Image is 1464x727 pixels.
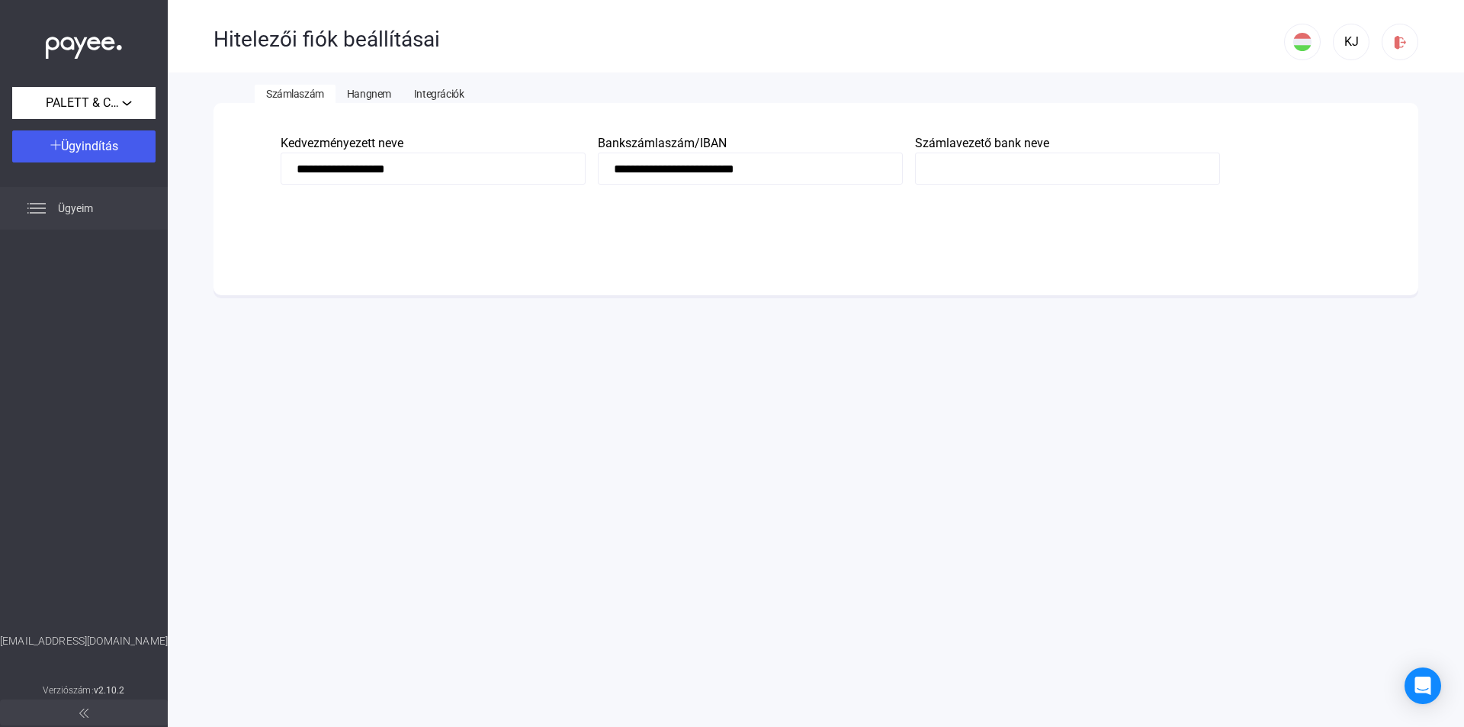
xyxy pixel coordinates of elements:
[1382,24,1418,60] button: logout-red
[58,199,93,217] span: Ügyeim
[213,27,1284,53] div: Hitelezői fiók beállításai
[1405,667,1441,704] div: Open Intercom Messenger
[335,85,403,103] button: Hangnem
[46,94,122,112] span: PALETT & CONTI Kft.
[46,28,122,60] img: white-payee-white-dot.svg
[50,140,61,150] img: plus-white.svg
[1293,33,1311,51] img: HU
[266,88,324,100] span: Számlaszám
[414,88,464,100] span: Integrációk
[61,139,118,153] span: Ügyindítás
[1338,33,1364,51] div: KJ
[598,136,727,150] span: Bankszámlaszám/IBAN
[12,87,156,119] button: PALETT & CONTI Kft.
[915,136,1049,150] span: Számlavezető bank neve
[94,685,125,696] strong: v2.10.2
[281,136,403,150] span: Kedvezményezett neve
[1392,34,1408,50] img: logout-red
[1333,24,1369,60] button: KJ
[79,709,88,718] img: arrow-double-left-grey.svg
[403,85,475,103] button: Integrációk
[347,88,391,100] span: Hangnem
[27,199,46,217] img: list.svg
[255,85,335,103] button: Számlaszám
[12,130,156,162] button: Ügyindítás
[1284,24,1321,60] button: HU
